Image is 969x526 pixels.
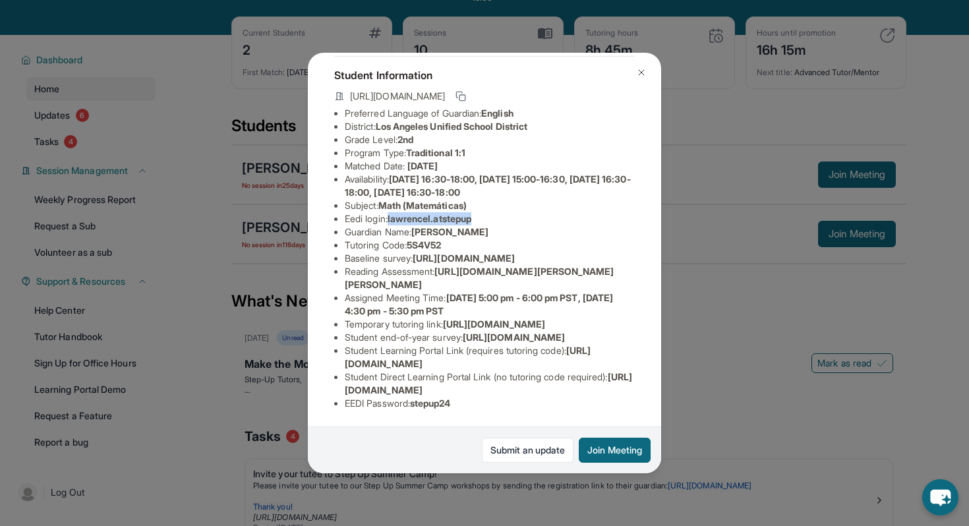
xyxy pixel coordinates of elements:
li: Guardian Name : [345,225,635,239]
span: 5S4V52 [407,239,441,250]
a: Submit an update [482,438,573,463]
span: [URL][DOMAIN_NAME][PERSON_NAME][PERSON_NAME] [345,266,614,290]
button: chat-button [922,479,958,515]
img: Close Icon [636,67,647,78]
button: Copy link [453,88,469,104]
span: lawrencel.atstepup [388,213,471,224]
h4: Student Information [334,67,635,83]
li: Temporary tutoring link : [345,318,635,331]
span: stepup24 [410,397,451,409]
span: [URL][DOMAIN_NAME] [443,318,545,330]
li: Student Learning Portal Link (requires tutoring code) : [345,344,635,370]
span: [URL][DOMAIN_NAME] [413,252,515,264]
span: [DATE] 5:00 pm - 6:00 pm PST, [DATE] 4:30 pm - 5:30 pm PST [345,292,613,316]
li: Reading Assessment : [345,265,635,291]
span: [URL][DOMAIN_NAME] [350,90,445,103]
li: Assigned Meeting Time : [345,291,635,318]
li: Subject : [345,199,635,212]
li: Baseline survey : [345,252,635,265]
li: Preferred Language of Guardian: [345,107,635,120]
span: Traditional 1:1 [406,147,465,158]
li: Tutoring Code : [345,239,635,252]
li: Student Direct Learning Portal Link (no tutoring code required) : [345,370,635,397]
li: Student end-of-year survey : [345,331,635,344]
span: Los Angeles Unified School District [376,121,527,132]
span: [URL][DOMAIN_NAME] [463,332,565,343]
span: Math (Matemáticas) [378,200,467,211]
span: [PERSON_NAME] [411,226,488,237]
li: District: [345,120,635,133]
li: Grade Level: [345,133,635,146]
li: Matched Date: [345,160,635,173]
span: [DATE] 16:30-18:00, [DATE] 15:00-16:30, [DATE] 16:30-18:00, [DATE] 16:30-18:00 [345,173,631,198]
li: EEDI Password : [345,397,635,410]
li: Availability: [345,173,635,199]
span: English [481,107,514,119]
li: Program Type: [345,146,635,160]
span: 2nd [397,134,413,145]
span: [DATE] [407,160,438,171]
li: Eedi login : [345,212,635,225]
button: Join Meeting [579,438,651,463]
